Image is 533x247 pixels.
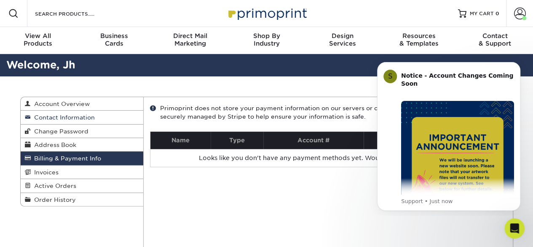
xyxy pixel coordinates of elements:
[211,132,263,149] th: Type
[152,32,228,40] span: Direct Mail
[31,182,76,189] span: Active Orders
[225,4,309,22] img: Primoprint
[21,125,144,138] a: Change Password
[21,166,144,179] a: Invoices
[381,32,457,47] div: & Templates
[31,169,59,176] span: Invoices
[457,32,533,47] div: & Support
[305,32,381,40] span: Design
[21,97,144,111] a: Account Overview
[76,32,153,40] span: Business
[31,141,76,148] span: Address Book
[470,10,494,17] span: MY CART
[228,32,305,47] div: Industry
[457,27,533,54] a: Contact& Support
[21,193,144,206] a: Order History
[263,132,364,149] th: Account #
[381,32,457,40] span: Resources
[364,54,533,216] iframe: Intercom notifications message
[305,27,381,54] a: DesignServices
[31,128,88,135] span: Change Password
[496,11,499,16] span: 0
[21,111,144,124] a: Contact Information
[76,27,153,54] a: BusinessCards
[364,132,438,149] th: Default
[228,27,305,54] a: Shop ByIndustry
[31,114,95,121] span: Contact Information
[150,132,211,149] th: Name
[381,27,457,54] a: Resources& Templates
[305,32,381,47] div: Services
[457,32,533,40] span: Contact
[34,8,116,19] input: SEARCH PRODUCTS.....
[31,100,90,107] span: Account Overview
[76,32,153,47] div: Cards
[504,218,525,239] iframe: Intercom live chat
[152,32,228,47] div: Marketing
[21,179,144,193] a: Active Orders
[31,155,101,162] span: Billing & Payment Info
[228,32,305,40] span: Shop By
[150,104,506,121] div: Primoprint does not store your payment information on our servers or computers. All payment detai...
[31,196,76,203] span: Order History
[152,27,228,54] a: Direct MailMarketing
[21,138,144,152] a: Address Book
[21,152,144,165] a: Billing & Payment Info
[150,149,506,167] td: Looks like you don't have any payment methods yet. Would you like to ?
